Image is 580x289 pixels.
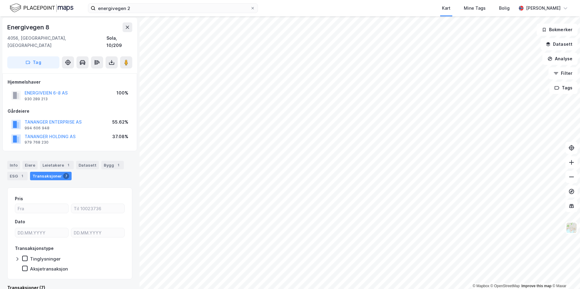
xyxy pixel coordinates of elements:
[76,161,99,169] div: Datasett
[25,140,49,145] div: 979 768 230
[521,284,551,288] a: Improve this map
[548,67,578,79] button: Filter
[112,118,128,126] div: 55.62%
[25,126,49,131] div: 994 606 948
[541,38,578,50] button: Datasett
[464,5,486,12] div: Mine Tags
[115,162,121,168] div: 1
[566,222,577,234] img: Z
[473,284,489,288] a: Mapbox
[40,161,74,169] div: Leietakere
[526,5,561,12] div: [PERSON_NAME]
[8,78,132,86] div: Hjemmelshaver
[7,161,20,169] div: Info
[96,4,250,13] input: Søk på adresse, matrikkel, gårdeiere, leietakere eller personer
[101,161,124,169] div: Bygg
[549,82,578,94] button: Tags
[7,22,50,32] div: Energivegen 8
[30,256,61,262] div: Tinglysninger
[7,172,28,180] div: ESG
[71,228,124,237] input: DD.MM.YYYY
[10,3,73,13] img: logo.f888ab2527a4732fd821a326f86c7f29.svg
[63,173,69,179] div: 7
[499,5,510,12] div: Bolig
[25,97,48,101] div: 930 289 213
[491,284,520,288] a: OpenStreetMap
[106,35,132,49] div: Sola, 10/209
[15,204,68,213] input: Fra
[112,133,128,140] div: 37.08%
[8,108,132,115] div: Gårdeiere
[30,172,72,180] div: Transaksjoner
[442,5,450,12] div: Kart
[537,24,578,36] button: Bokmerker
[15,245,54,252] div: Transaksjonstype
[7,35,106,49] div: 4056, [GEOGRAPHIC_DATA], [GEOGRAPHIC_DATA]
[19,173,25,179] div: 1
[550,260,580,289] iframe: Chat Widget
[116,89,128,97] div: 100%
[22,161,38,169] div: Eiere
[15,218,25,225] div: Dato
[7,56,59,68] button: Tag
[15,195,23,202] div: Pris
[542,53,578,65] button: Analyse
[30,266,68,272] div: Aksjetransaksjon
[65,162,71,168] div: 1
[71,204,124,213] input: Til 10023736
[15,228,68,237] input: DD.MM.YYYY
